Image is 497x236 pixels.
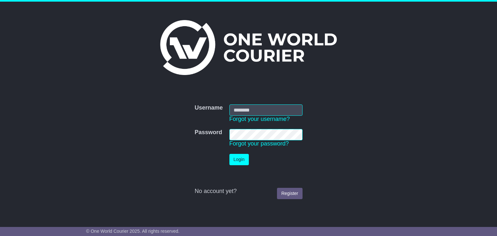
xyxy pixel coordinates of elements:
[194,129,222,136] label: Password
[229,154,249,165] button: Login
[86,229,180,234] span: © One World Courier 2025. All rights reserved.
[229,140,289,147] a: Forgot your password?
[194,104,223,112] label: Username
[160,20,337,75] img: One World
[277,188,302,199] a: Register
[194,188,302,195] div: No account yet?
[229,116,290,122] a: Forgot your username?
